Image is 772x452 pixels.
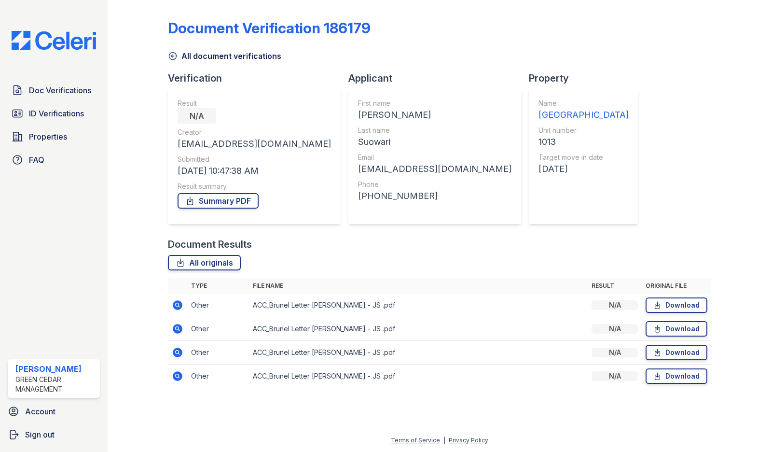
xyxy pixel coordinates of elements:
[449,437,488,444] a: Privacy Policy
[187,294,249,317] td: Other
[178,155,331,164] div: Submitted
[25,429,55,440] span: Sign out
[29,131,67,142] span: Properties
[642,278,711,294] th: Original file
[592,348,638,357] div: N/A
[538,99,629,122] a: Name [GEOGRAPHIC_DATA]
[29,154,44,166] span: FAQ
[187,317,249,341] td: Other
[249,341,588,365] td: ACC_Brunel Letter [PERSON_NAME] - JS .pdf
[592,371,638,381] div: N/A
[29,85,91,96] span: Doc Verifications
[178,127,331,137] div: Creator
[25,406,55,417] span: Account
[249,317,588,341] td: ACC_Brunel Letter [PERSON_NAME] - JS .pdf
[358,180,511,189] div: Phone
[29,108,84,119] span: ID Verifications
[168,255,241,270] a: All originals
[178,164,331,178] div: [DATE] 10:47:38 AM
[358,153,511,162] div: Email
[178,193,259,209] a: Summary PDF
[646,297,707,313] a: Download
[15,375,96,394] div: Green Cedar Management
[646,368,707,384] a: Download
[592,324,638,334] div: N/A
[358,99,511,108] div: First name
[187,341,249,365] td: Other
[187,365,249,388] td: Other
[4,425,104,444] a: Sign out
[249,278,588,294] th: File name
[178,99,331,108] div: Result
[588,278,642,294] th: Result
[358,189,511,203] div: [PHONE_NUMBER]
[592,300,638,310] div: N/A
[391,437,440,444] a: Terms of Service
[249,294,588,317] td: ACC_Brunel Letter [PERSON_NAME] - JS .pdf
[168,71,348,85] div: Verification
[4,31,104,50] img: CE_Logo_Blue-a8612792a0a2168367f1c8372b55b34899dd931a85d93a1a3d3e32e68fde9ad4.png
[168,19,371,37] div: Document Verification 186179
[168,238,252,251] div: Document Results
[538,126,629,135] div: Unit number
[538,153,629,162] div: Target move in date
[168,50,281,62] a: All document verifications
[358,135,511,149] div: Suowari
[443,437,445,444] div: |
[8,104,100,123] a: ID Verifications
[15,363,96,375] div: [PERSON_NAME]
[8,127,100,146] a: Properties
[178,108,216,124] div: N/A
[358,126,511,135] div: Last name
[538,135,629,149] div: 1013
[358,162,511,176] div: [EMAIL_ADDRESS][DOMAIN_NAME]
[731,413,762,442] iframe: chat widget
[8,81,100,100] a: Doc Verifications
[348,71,529,85] div: Applicant
[178,182,331,191] div: Result summary
[538,99,629,108] div: Name
[187,278,249,294] th: Type
[529,71,646,85] div: Property
[4,402,104,421] a: Account
[358,108,511,122] div: [PERSON_NAME]
[646,321,707,337] a: Download
[538,162,629,176] div: [DATE]
[249,365,588,388] td: ACC_Brunel Letter [PERSON_NAME] - JS .pdf
[538,108,629,122] div: [GEOGRAPHIC_DATA]
[646,345,707,360] a: Download
[8,150,100,169] a: FAQ
[178,137,331,151] div: [EMAIL_ADDRESS][DOMAIN_NAME]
